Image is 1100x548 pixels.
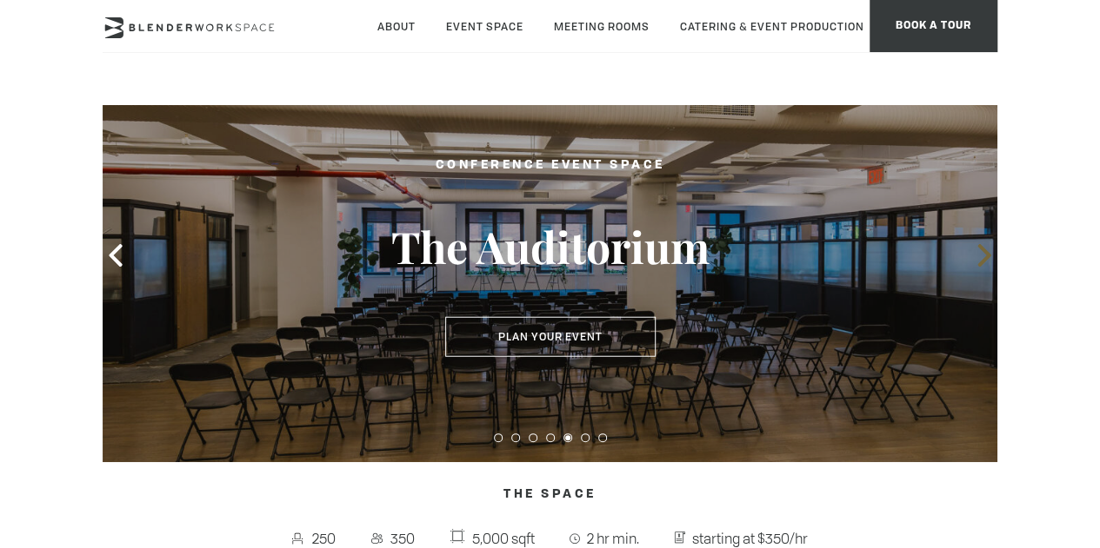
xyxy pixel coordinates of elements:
[445,317,656,357] button: Plan Your Event
[350,155,750,176] h2: Conference Event Space
[350,220,750,274] h3: The Auditorium
[103,478,997,511] h4: The Space
[787,326,1100,548] iframe: Chat Widget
